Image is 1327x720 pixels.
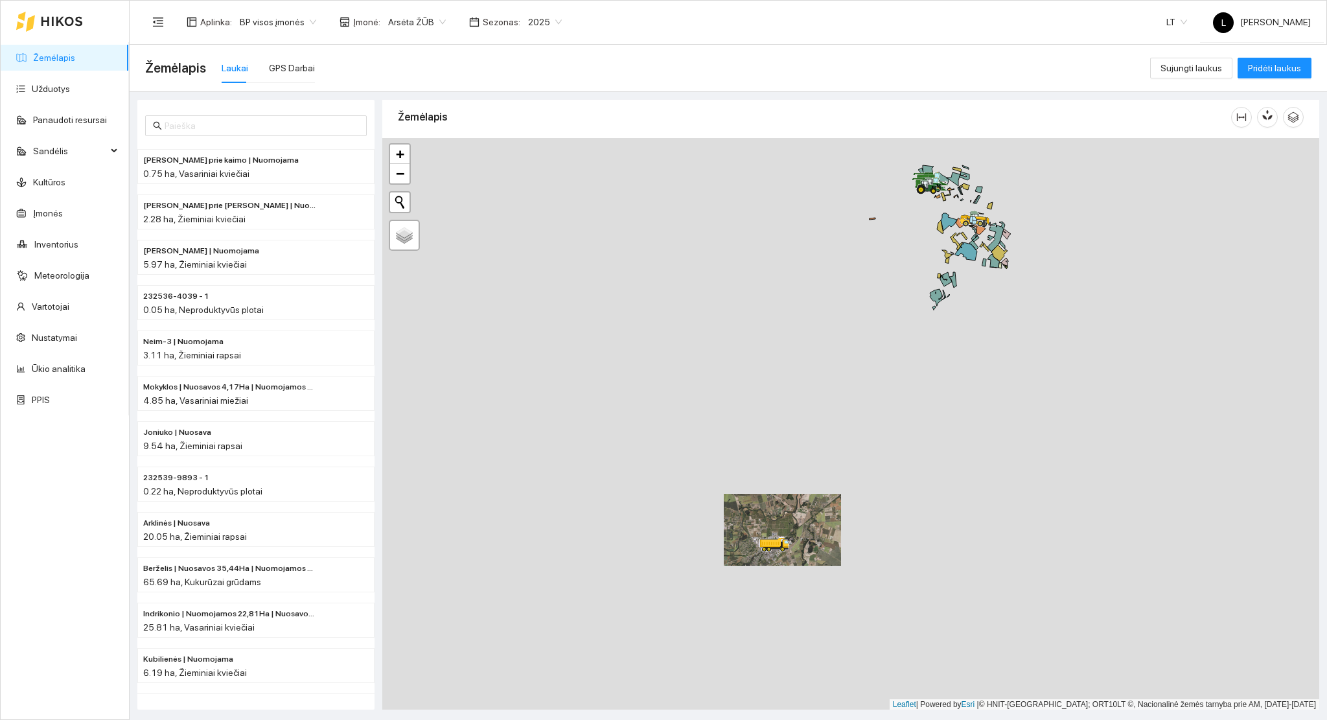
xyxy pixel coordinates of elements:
span: Įmonė : [353,15,380,29]
span: BP visos įmonės [240,12,316,32]
span: Arsėta ŽŪB [388,12,446,32]
a: Įmonės [33,208,63,218]
span: 9.54 ha, Žieminiai rapsai [143,441,242,451]
span: Joniuko | Nuosava [143,426,211,439]
span: Kubilienės | Nuomojama [143,653,233,666]
span: shop [340,17,350,27]
span: 0.75 ha, Vasariniai kviečiai [143,168,249,179]
button: Sujungti laukus [1150,58,1232,78]
span: 4.85 ha, Vasariniai miežiai [143,395,248,406]
a: Esri [962,700,975,709]
span: 6.19 ha, Žieminiai kviečiai [143,668,247,678]
a: Zoom in [390,145,410,164]
span: Aplinka : [200,15,232,29]
a: Kultūros [33,177,65,187]
span: calendar [469,17,479,27]
span: 3.11 ha, Žieminiai rapsai [143,350,241,360]
a: Panaudoti resursai [33,115,107,125]
a: Layers [390,221,419,250]
div: | Powered by © HNIT-[GEOGRAPHIC_DATA]; ORT10LT ©, Nacionalinė žemės tarnyba prie AM, [DATE]-[DATE] [890,699,1319,710]
span: 2025 [528,12,562,32]
span: LT [1166,12,1187,32]
span: 232536-4039 - 1 [143,290,209,303]
span: layout [187,17,197,27]
button: menu-fold [145,9,171,35]
div: Laukai [222,61,248,75]
span: Rolando prie kaimo | Nuomojama [143,154,299,167]
button: column-width [1231,107,1252,128]
span: L [1221,12,1226,33]
input: Paieška [165,119,359,133]
a: Zoom out [390,164,410,183]
span: Indrikonio | Nuomojamos 22,81Ha | Nuosavos 3,00 Ha [143,608,317,620]
span: Žemėlapis [145,58,206,78]
span: − [396,165,404,181]
span: Neim-3 | Nuomojama [143,336,224,348]
span: Sezonas : [483,15,520,29]
span: Sandėlis [33,138,107,164]
span: search [153,121,162,130]
span: column-width [1232,112,1251,122]
span: 65.69 ha, Kukurūzai grūdams [143,577,261,587]
span: 5.97 ha, Žieminiai kviečiai [143,259,247,270]
span: 0.22 ha, Neproduktyvūs plotai [143,486,262,496]
span: 20.05 ha, Žieminiai rapsai [143,531,247,542]
div: Žemėlapis [398,99,1231,135]
a: Pridėti laukus [1238,63,1311,73]
span: 232539-9893 - 1 [143,472,209,484]
span: 2.28 ha, Žieminiai kviečiai [143,214,246,224]
span: [PERSON_NAME] [1213,17,1311,27]
a: Nustatymai [32,332,77,343]
a: Meteorologija [34,270,89,281]
button: Initiate a new search [390,192,410,212]
a: Vartotojai [32,301,69,312]
a: Inventorius [34,239,78,250]
span: Mokyklos | Nuosavos 4,17Ha | Nuomojamos 0,68Ha [143,381,317,393]
span: | [977,700,979,709]
a: Žemėlapis [33,52,75,63]
a: Užduotys [32,84,70,94]
a: Sujungti laukus [1150,63,1232,73]
span: Ginaičių Valiaus | Nuomojama [143,245,259,257]
span: Sujungti laukus [1160,61,1222,75]
a: Ūkio analitika [32,364,86,374]
span: Arklinės | Nuosava [143,517,210,529]
span: menu-fold [152,16,164,28]
span: 25.81 ha, Vasariniai kviečiai [143,622,255,633]
span: Berželis | Nuosavos 35,44Ha | Nuomojamos 30,25Ha [143,563,317,575]
span: Pridėti laukus [1248,61,1301,75]
span: 0.05 ha, Neproduktyvūs plotai [143,305,264,315]
a: Leaflet [893,700,916,709]
span: + [396,146,404,162]
a: PPIS [32,395,50,405]
span: Rolando prie Valės | Nuosava [143,200,317,212]
button: Pridėti laukus [1238,58,1311,78]
div: GPS Darbai [269,61,315,75]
